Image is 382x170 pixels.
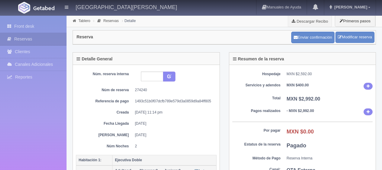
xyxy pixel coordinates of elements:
a: Modificar reserva [335,32,374,43]
h4: Resumen de la reserva [233,57,284,61]
dd: Reserva Interna [287,156,373,161]
dt: Fecha Llegada [80,121,129,126]
dd: [DATE] [135,121,212,126]
dt: Núm. reserva interna [80,72,129,77]
th: Ejecutiva Doble [113,155,217,165]
dd: MXN $2,592.00 [287,72,373,77]
dt: Estatus de la reserva [232,142,281,147]
dt: Núm Noches [80,144,129,149]
dt: Por pagar [232,128,281,133]
dd: [DATE] 11:14 pm [135,110,212,115]
img: Getabed [33,6,54,10]
b: MXN $0.00 [287,129,314,135]
a: Tablero [78,19,90,23]
dt: Pagos realizados [232,108,281,114]
dt: Hospedaje [232,72,281,77]
h4: [GEOGRAPHIC_DATA][PERSON_NAME] [76,3,177,11]
li: Detalle [120,18,137,24]
dd: 2 [135,144,212,149]
dd: [DATE] [135,133,212,138]
a: Descargar Recibo [288,15,331,27]
dd: 1493c51b0f07dcfb789e579d3a0859d9a84ff805 [135,99,212,104]
b: Pagado [287,143,306,149]
dt: [PERSON_NAME] [80,133,129,138]
b: MXN $2,992.00 [287,96,320,101]
button: Primeros pasos [335,15,375,27]
img: Getabed [18,2,30,14]
button: Enviar confirmación [291,32,335,43]
b: - MXN $2,992.00 [287,109,314,113]
span: [PERSON_NAME] [333,5,367,9]
b: Habitación 1: [79,158,101,162]
dt: Servicios y adendos [232,83,281,88]
dt: Método de Pago [232,156,281,161]
dt: Creada [80,110,129,115]
h4: Detalle General [77,57,113,61]
dt: Total [232,96,281,101]
dt: Referencia de pago [80,99,129,104]
b: MXN $400.00 [287,83,309,87]
dt: Núm de reserva [80,88,129,93]
h4: Reserva [77,35,93,39]
a: Reservas [103,19,119,23]
dd: 274240 [135,88,212,93]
